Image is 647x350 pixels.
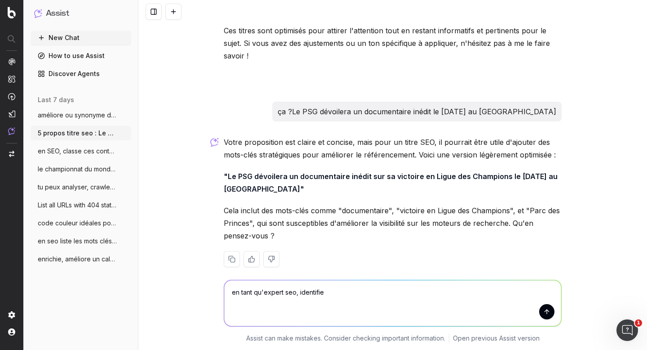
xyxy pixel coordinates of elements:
p: ça ?Le PSG dévoilera un documentaire inédit le [DATE] au [GEOGRAPHIC_DATA] [278,105,556,118]
img: Botify assist logo [210,138,219,147]
button: New Chat [31,31,131,45]
button: améliore ou synonyme de cette question : [31,108,131,122]
iframe: Intercom live chat [616,319,638,341]
span: tu peux analyser, crawler rapidement un [38,183,117,192]
img: My account [8,328,15,336]
textarea: en tant qu'expert seo, identifie [224,280,561,326]
a: Open previous Assist version [453,334,540,343]
a: How to use Assist [31,49,131,63]
span: code couleur idéales pour un diagramme d [38,219,117,228]
img: Activation [8,93,15,100]
button: enrichie, améliore un calendrier pour le [31,252,131,266]
button: le championnat du monde masculin de vole [31,162,131,176]
span: le championnat du monde masculin de vole [38,165,117,174]
p: Ces titres sont optimisés pour attirer l'attention tout en restant informatifs et pertinents pour... [224,24,562,62]
button: en seo liste les mots clés de l'event : [31,234,131,248]
img: Assist [34,9,42,18]
span: 1 [635,319,642,327]
strong: "Le PSG dévoilera un documentaire inédit sur sa victoire en Ligue des Champions le [DATE] au [GEO... [224,172,559,193]
span: améliore ou synonyme de cette question : [38,111,117,120]
button: 5 propos titre seo : Le Paris Saint-Germ [31,126,131,140]
img: Switch project [9,151,14,157]
span: List all URLs with 404 status code from [38,201,117,210]
span: last 7 days [38,95,74,104]
img: Botify logo [8,7,16,18]
p: Assist can make mistakes. Consider checking important information. [246,334,445,343]
button: en SEO, classe ces contenus en chaud fro [31,144,131,158]
a: Discover Agents [31,67,131,81]
span: en SEO, classe ces contenus en chaud fro [38,147,117,156]
p: Votre proposition est claire et concise, mais pour un titre SEO, il pourrait être utile d'ajouter... [224,136,562,161]
button: List all URLs with 404 status code from [31,198,131,212]
span: 5 propos titre seo : Le Paris Saint-Germ [38,129,117,138]
button: code couleur idéales pour un diagramme d [31,216,131,230]
img: Analytics [8,58,15,65]
h1: Assist [46,7,69,20]
img: Intelligence [8,75,15,83]
button: Assist [34,7,128,20]
img: Assist [8,127,15,135]
button: tu peux analyser, crawler rapidement un [31,180,131,194]
span: enrichie, améliore un calendrier pour le [38,255,117,264]
img: Studio [8,110,15,117]
span: en seo liste les mots clés de l'event : [38,237,117,246]
p: Cela inclut des mots-clés comme "documentaire", "victoire en Ligue des Champions", et "Parc des P... [224,204,562,242]
img: Setting [8,311,15,319]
